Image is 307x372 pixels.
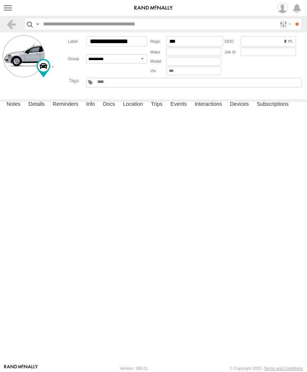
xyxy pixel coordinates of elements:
label: Events [167,100,190,110]
label: Details [25,100,48,110]
img: rand-logo.svg [134,6,173,11]
div: Version: 308.01 [120,366,148,371]
label: Docs [99,100,119,110]
label: Reminders [49,100,82,110]
label: Location [119,100,147,110]
div: Change Map Icon [36,59,50,77]
label: Search Query [35,19,40,29]
label: Notes [3,100,24,110]
label: Info [82,100,99,110]
a: Visit our Website [4,365,38,372]
a: Back to previous Page [6,19,17,29]
a: Terms and Conditions [264,366,303,371]
label: Devices [226,100,253,110]
div: © Copyright 2025 - [230,366,303,371]
label: Interactions [191,100,226,110]
label: Search Filter Options [277,19,293,29]
label: Subscriptions [253,100,292,110]
label: Trips [147,100,166,110]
